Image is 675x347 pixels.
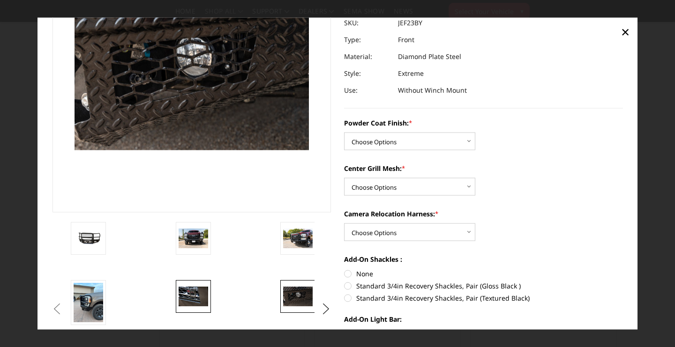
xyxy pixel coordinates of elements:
[344,81,391,98] dt: Use:
[344,293,623,303] label: Standard 3/4in Recovery Shackles, Pair (Textured Black)
[618,24,633,39] a: Close
[344,254,623,264] label: Add-On Shackles :
[344,281,623,290] label: Standard 3/4in Recovery Shackles, Pair (Gloss Black )
[344,118,623,127] label: Powder Coat Finish:
[344,31,391,48] dt: Type:
[398,14,422,31] dd: JEF23BY
[398,81,467,98] dd: Without Winch Mount
[283,287,313,306] img: 2023-2025 Ford F250-350 - FT Series - Extreme Front Bumper
[398,31,414,48] dd: Front
[344,65,391,81] dt: Style:
[344,268,623,278] label: None
[628,302,675,347] iframe: Chat Widget
[344,314,623,324] label: Add-On Light Bar:
[344,14,391,31] dt: SKU:
[398,48,461,65] dd: Diamond Plate Steel
[74,283,103,322] img: 2023-2025 Ford F250-350 - FT Series - Extreme Front Bumper
[398,65,424,81] dd: Extreme
[319,302,333,316] button: Next
[344,328,623,338] label: None
[344,48,391,65] dt: Material:
[179,229,208,248] img: 2023-2025 Ford F250-350 - FT Series - Extreme Front Bumper
[283,229,313,248] img: 2023-2025 Ford F250-350 - FT Series - Extreme Front Bumper
[74,231,103,245] img: 2023-2025 Ford F250-350 - FT Series - Extreme Front Bumper
[621,22,630,42] span: ×
[344,163,623,173] label: Center Grill Mesh:
[179,287,208,306] img: 2023-2025 Ford F250-350 - FT Series - Extreme Front Bumper
[344,208,623,218] label: Camera Relocation Harness:
[50,302,64,316] button: Previous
